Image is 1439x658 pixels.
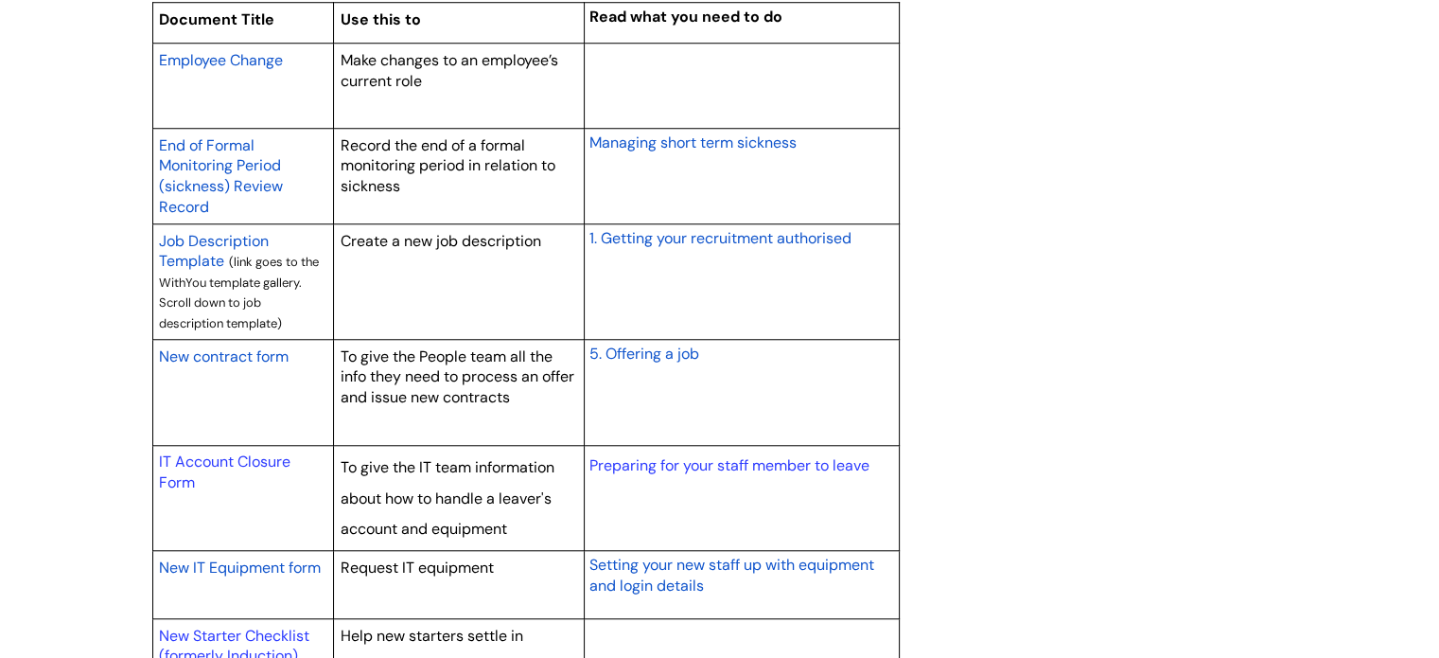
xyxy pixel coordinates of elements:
span: Create a new job description [341,231,541,251]
a: End of Formal Monitoring Period (sickness) Review Record [159,133,283,218]
a: Employee Change [159,48,283,71]
span: Help new starters settle in [341,626,523,646]
a: 5. Offering a job [588,342,698,365]
span: To give the People team all the info they need to process an offer and issue new contracts [341,347,574,407]
span: To give the IT team information about how to handle a leaver's account and equipment [341,457,554,539]
a: Setting your new staff up with equipment and login details [588,553,873,596]
a: 1. Getting your recruitment authorised [588,226,851,249]
span: (link goes to the WithYou template gallery. Scroll down to job description template) [159,254,319,331]
span: New contract form [159,347,289,366]
span: 5. Offering a job [588,344,698,364]
a: Preparing for your staff member to leave [588,455,869,475]
a: New contract form [159,345,289,367]
span: Read what you need to do [588,7,781,27]
a: Job Description Template [159,229,269,273]
span: New IT Equipment form [159,558,321,578]
span: End of Formal Monitoring Period (sickness) Review Record [159,135,283,217]
span: Employee Change [159,50,283,70]
a: New IT Equipment form [159,556,321,578]
a: IT Account Closure Form [159,452,290,492]
span: Setting your new staff up with equipment and login details [588,555,873,596]
span: Request IT equipment [341,558,494,578]
span: Job Description Template [159,231,269,272]
span: Record the end of a formal monitoring period in relation to sickness [341,135,555,196]
span: 1. Getting your recruitment authorised [588,228,851,248]
span: Document Title [159,9,274,29]
span: Use this to [341,9,421,29]
span: Make changes to an employee’s current role [341,50,558,91]
a: Managing short term sickness [588,131,796,153]
span: Managing short term sickness [588,133,796,152]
